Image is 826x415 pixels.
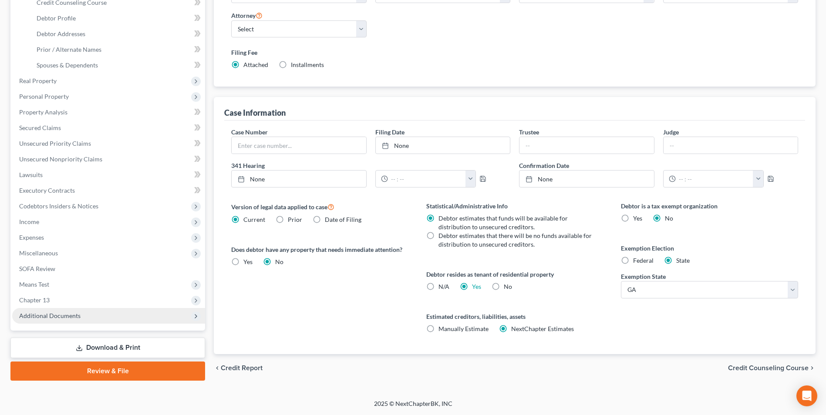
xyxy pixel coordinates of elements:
label: Case Number [231,127,268,137]
label: Estimated creditors, liabilities, assets [426,312,603,321]
span: N/A [438,283,449,290]
input: -- : -- [388,171,466,187]
a: Yes [472,283,481,290]
span: Current [243,216,265,223]
span: Unsecured Priority Claims [19,140,91,147]
a: Download & Print [10,338,205,358]
span: Yes [243,258,253,265]
label: Filing Date [375,127,405,137]
span: Lawsuits [19,171,43,178]
span: Credit Counseling Course [728,365,809,371]
a: Debtor Profile [30,10,205,26]
span: Real Property [19,77,57,84]
label: Does debtor have any property that needs immediate attention? [231,245,408,254]
a: None [232,171,366,187]
span: Debtor Profile [37,14,76,22]
span: Installments [291,61,324,68]
span: NextChapter Estimates [511,325,574,332]
input: -- [519,137,654,154]
label: Confirmation Date [515,161,802,170]
span: Prior [288,216,302,223]
span: Credit Report [221,365,263,371]
input: -- : -- [676,171,754,187]
span: Debtor estimates that there will be no funds available for distribution to unsecured creditors. [438,232,592,248]
span: SOFA Review [19,265,55,272]
span: Prior / Alternate Names [37,46,101,53]
span: Means Test [19,281,49,288]
label: Version of legal data applied to case [231,201,408,212]
span: Codebtors Insiders & Notices [19,202,98,210]
a: Unsecured Nonpriority Claims [12,151,205,167]
span: Spouses & Dependents [37,61,98,69]
button: chevron_left Credit Report [214,365,263,371]
label: Debtor is a tax exempt organization [621,201,798,211]
a: Executory Contracts [12,183,205,198]
a: Debtor Addresses [30,26,205,42]
span: Federal [633,257,654,264]
div: Case Information [224,107,286,118]
i: chevron_right [809,365,816,371]
a: Lawsuits [12,167,205,183]
span: No [275,258,283,265]
label: Attorney [231,10,263,20]
span: No [504,283,512,290]
span: No [665,214,673,222]
span: Attached [243,61,268,68]
span: Chapter 13 [19,296,50,304]
a: None [519,171,654,187]
a: Unsecured Priority Claims [12,136,205,151]
div: Open Intercom Messenger [796,385,817,406]
label: Filing Fee [231,48,798,57]
span: Additional Documents [19,312,81,319]
span: Unsecured Nonpriority Claims [19,155,102,163]
input: -- [664,137,798,154]
label: Exemption State [621,272,666,281]
label: Exemption Election [621,244,798,253]
span: Debtor Addresses [37,30,85,37]
span: Secured Claims [19,124,61,131]
a: None [376,137,510,154]
label: Statistical/Administrative Info [426,201,603,211]
a: Secured Claims [12,120,205,136]
button: Credit Counseling Course chevron_right [728,365,816,371]
span: Debtor estimates that funds will be available for distribution to unsecured creditors. [438,214,568,231]
label: Judge [663,127,679,137]
a: Review & File [10,361,205,381]
span: Income [19,218,39,225]
span: State [676,257,690,264]
span: Miscellaneous [19,249,58,257]
a: SOFA Review [12,261,205,277]
span: Yes [633,214,642,222]
label: 341 Hearing [227,161,515,170]
label: Trustee [519,127,539,137]
span: Personal Property [19,93,69,100]
span: Expenses [19,234,44,241]
i: chevron_left [214,365,221,371]
span: Executory Contracts [19,187,75,194]
input: Enter case number... [232,137,366,154]
span: Manually Estimate [438,325,489,332]
a: Spouses & Dependents [30,57,205,73]
a: Prior / Alternate Names [30,42,205,57]
span: Property Analysis [19,108,67,116]
a: Property Analysis [12,104,205,120]
div: 2025 © NextChapterBK, INC [165,399,661,415]
label: Debtor resides as tenant of residential property [426,270,603,279]
span: Date of Filing [325,216,361,223]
